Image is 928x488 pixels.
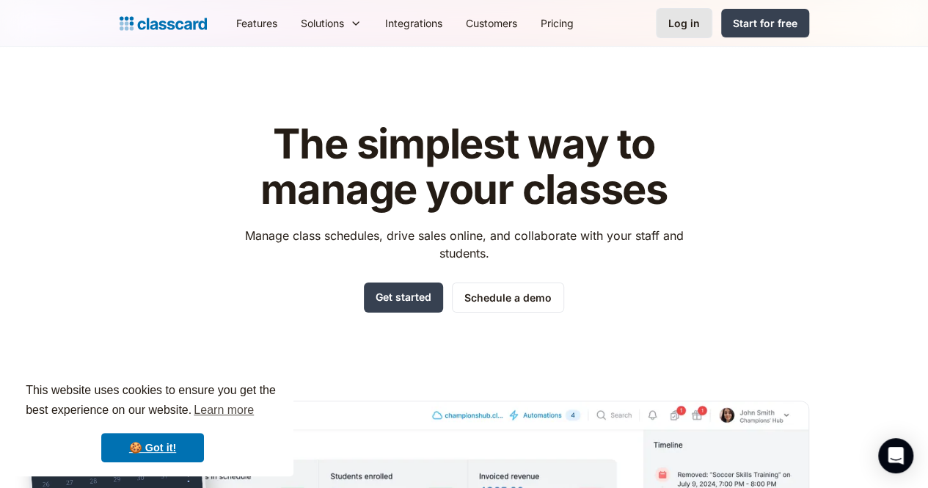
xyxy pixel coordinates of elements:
[12,368,293,476] div: cookieconsent
[529,7,585,40] a: Pricing
[231,122,697,212] h1: The simplest way to manage your classes
[733,15,797,31] div: Start for free
[231,227,697,262] p: Manage class schedules, drive sales online, and collaborate with your staff and students.
[120,13,207,34] a: Logo
[668,15,700,31] div: Log in
[224,7,289,40] a: Features
[373,7,454,40] a: Integrations
[364,283,443,313] a: Get started
[656,8,712,38] a: Log in
[452,283,564,313] a: Schedule a demo
[721,9,809,37] a: Start for free
[191,399,256,421] a: learn more about cookies
[301,15,344,31] div: Solutions
[289,7,373,40] div: Solutions
[101,433,204,462] a: dismiss cookie message
[26,382,280,421] span: This website uses cookies to ensure you get the best experience on our website.
[878,438,913,473] div: Open Intercom Messenger
[454,7,529,40] a: Customers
